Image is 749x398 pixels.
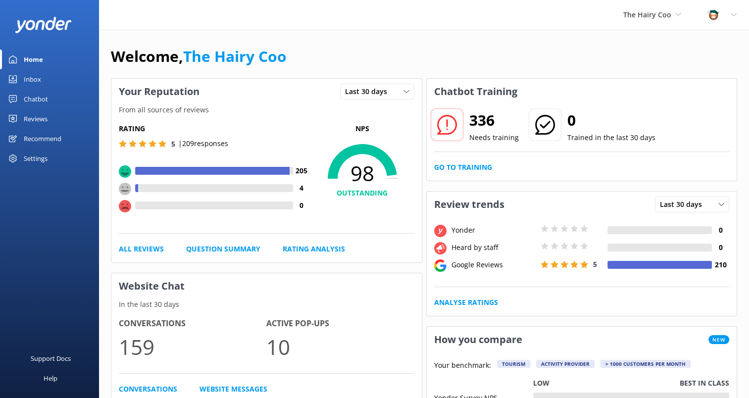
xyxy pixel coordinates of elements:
h4: 210 [712,259,729,270]
p: From all sources of reviews [111,104,422,115]
h4: Active Pop-ups [266,317,414,330]
span: The Hairy Coo [623,10,671,19]
div: Inbox [24,69,41,89]
a: Go to Training [434,162,492,173]
div: Home [24,50,43,69]
span: 5 [171,139,175,149]
h4: Conversations [119,317,266,330]
div: > 1000 customers per month [600,360,691,368]
h3: Chatbot Training [427,79,525,104]
div: Heard by staff [449,242,538,253]
a: Website Messages [200,384,267,395]
span: Last 30 days [345,86,393,97]
span: 5 [593,259,597,269]
div: Recommend [24,129,61,149]
h2: 0 [567,108,655,132]
p: Trained in the last 30 days [567,132,655,143]
div: Help [44,368,57,388]
h5: Rating [119,123,310,134]
div: Chatbot [24,89,48,109]
p: Low [533,378,549,389]
img: yonder-white-logo.png [15,17,72,33]
p: Your benchmark: [434,360,491,372]
a: The Hairy Coo [183,46,287,66]
h3: Your Reputation [111,79,207,104]
h1: Welcome, [111,45,287,68]
img: 457-1738239164.png [706,7,721,22]
p: 10 [266,330,414,363]
h4: 0 [712,242,729,253]
p: In the last 30 days [111,299,422,310]
a: Conversations [119,384,177,395]
p: | 209 responses [178,138,228,149]
h4: 0 [293,200,310,211]
p: NPS [310,123,414,134]
h3: Website Chat [111,273,422,299]
div: Google Reviews [449,259,538,270]
a: Rating Analysis [283,244,345,254]
h2: 336 [469,108,519,132]
div: Settings [24,149,48,168]
h4: 205 [293,165,310,176]
a: Question Summary [186,244,260,254]
h4: 4 [293,183,310,194]
div: Tourism [497,360,530,368]
p: Needs training [469,132,519,143]
p: 159 [119,330,266,363]
div: Support Docs [31,348,71,368]
a: Analyse Ratings [434,297,498,308]
p: Best in class [680,378,729,389]
div: Activity Provider [536,360,595,368]
a: All Reviews [119,244,164,254]
span: 98 [310,161,414,186]
div: Yonder [449,225,538,236]
div: Reviews [24,109,48,129]
h3: How you compare [427,327,530,352]
h4: OUTSTANDING [310,188,414,199]
h3: Review trends [427,192,512,217]
h4: 0 [712,225,729,236]
span: Last 30 days [660,199,708,210]
span: New [708,335,729,344]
